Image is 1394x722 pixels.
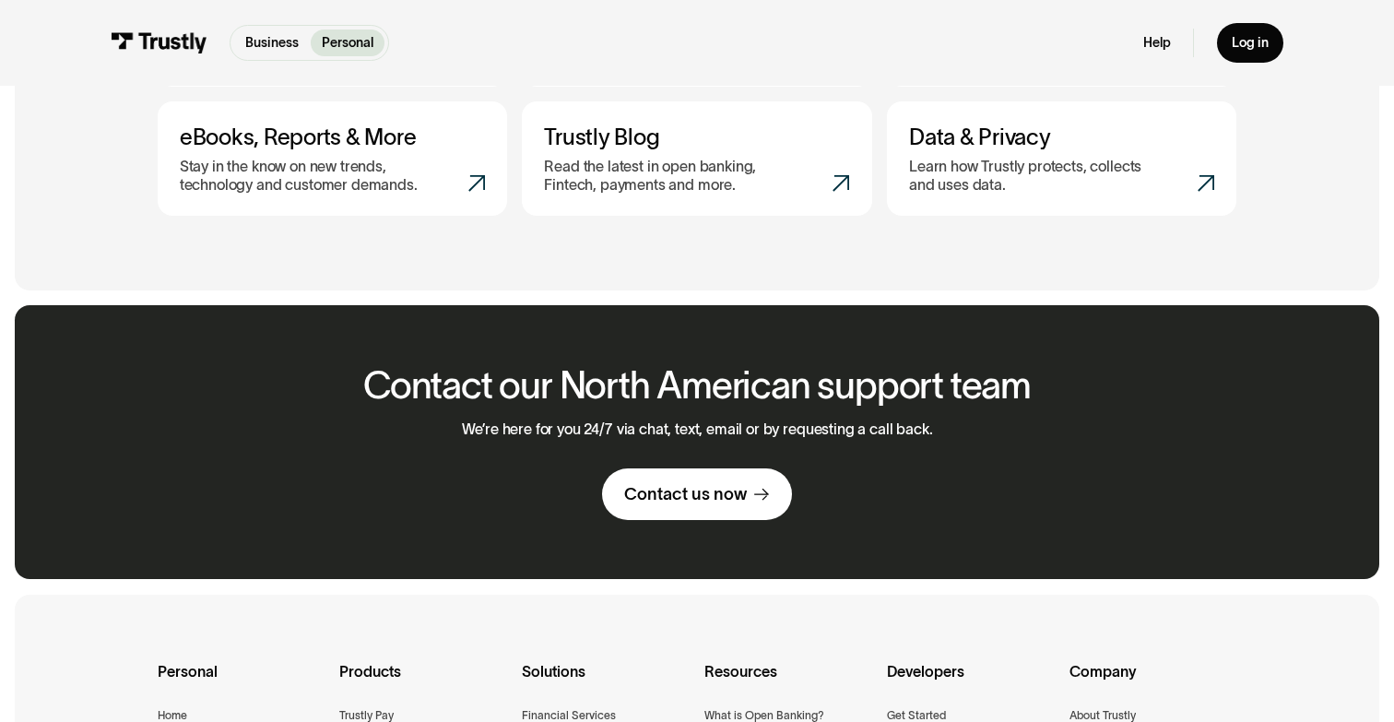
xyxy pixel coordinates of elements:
[887,101,1237,216] a: Data & PrivacyLearn how Trustly protects, collects and uses data.
[544,158,793,194] p: Read the latest in open banking, Fintech, payments and more.
[1069,659,1237,705] div: Company
[1217,23,1283,63] a: Log in
[909,124,1214,150] h3: Data & Privacy
[339,659,507,705] div: Products
[245,33,299,53] p: Business
[909,158,1158,194] p: Learn how Trustly protects, collects and uses data.
[544,124,849,150] h3: Trustly Blog
[1143,34,1171,51] a: Help
[234,30,310,56] a: Business
[111,32,207,53] img: Trustly Logo
[1232,34,1269,51] div: Log in
[180,124,485,150] h3: eBooks, Reports & More
[704,659,872,705] div: Resources
[158,659,325,705] div: Personal
[363,365,1031,406] h2: Contact our North American support team
[158,101,508,216] a: eBooks, Reports & MoreStay in the know on new trends, technology and customer demands.
[522,101,872,216] a: Trustly BlogRead the latest in open banking, Fintech, payments and more.
[180,158,429,194] p: Stay in the know on new trends, technology and customer demands.
[311,30,384,56] a: Personal
[602,468,792,520] a: Contact us now
[624,483,747,505] div: Contact us now
[462,420,933,438] p: We’re here for you 24/7 via chat, text, email or by requesting a call back.
[322,33,373,53] p: Personal
[522,659,690,705] div: Solutions
[887,659,1055,705] div: Developers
